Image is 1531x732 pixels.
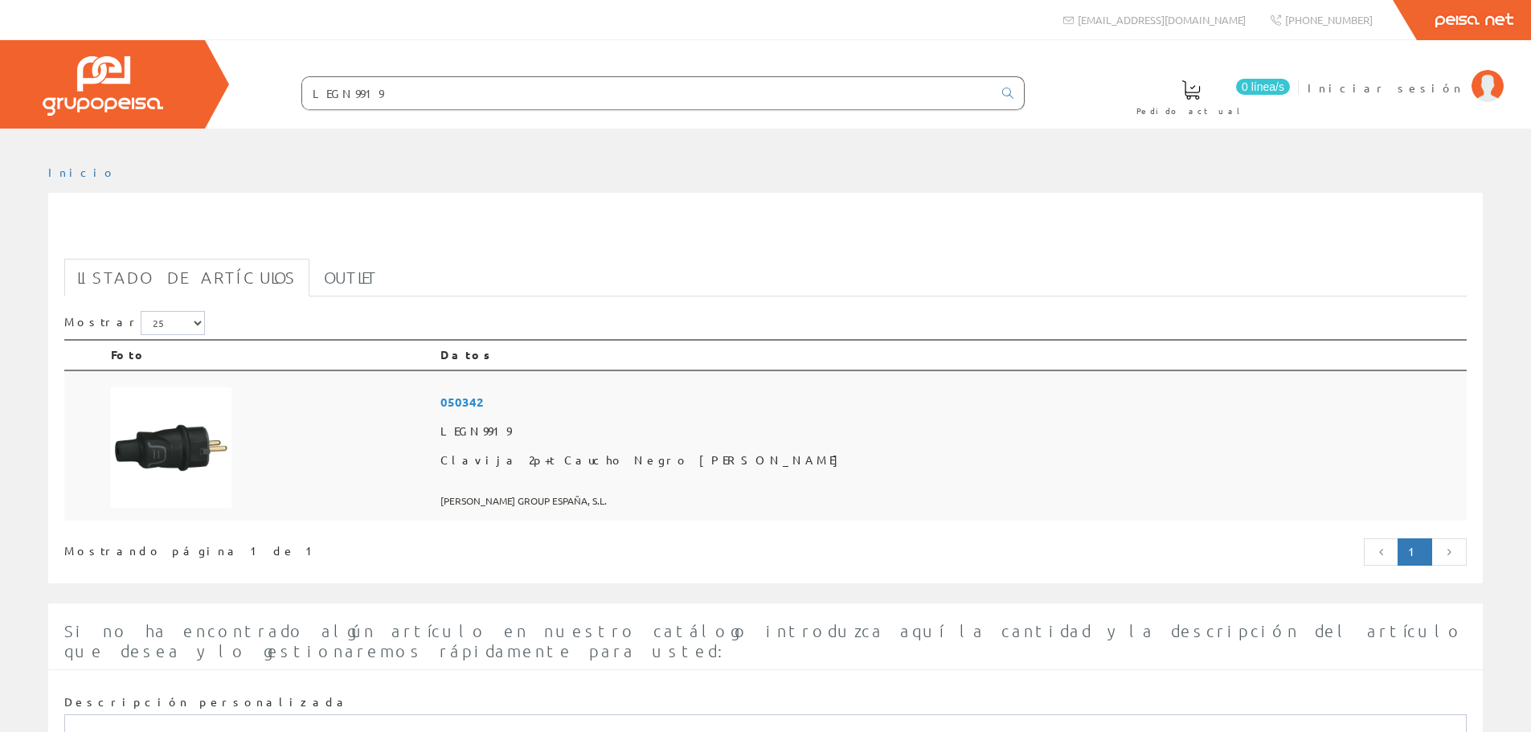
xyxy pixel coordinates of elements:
[1078,13,1246,27] span: [EMAIL_ADDRESS][DOMAIN_NAME]
[43,56,163,116] img: Grupo Peisa
[440,446,1460,475] span: Clavija 2p+t Caucho Negro [PERSON_NAME]
[1308,80,1463,96] span: Iniciar sesión
[440,417,1460,446] span: LEGN9919
[64,621,1463,660] span: Si no ha encontrado algún artículo en nuestro catálogo introduzca aquí la cantidad y la descripci...
[64,259,309,296] a: Listado de artículos
[141,311,205,335] select: Mostrar
[1364,538,1399,566] a: Página anterior
[311,259,391,296] a: Outlet
[64,537,635,559] div: Mostrando página 1 de 1
[1308,67,1504,82] a: Iniciar sesión
[64,219,1467,251] h1: LEGN9919
[440,387,1460,417] span: 050342
[111,387,231,508] img: Foto artículo Clavija 2p+t Caucho Negro Legrand (150x150)
[440,488,1460,514] span: [PERSON_NAME] GROUP ESPAÑA, S.L.
[64,694,350,710] label: Descripción personalizada
[1136,103,1246,119] span: Pedido actual
[1431,538,1467,566] a: Página siguiente
[302,77,993,109] input: Buscar ...
[1285,13,1373,27] span: [PHONE_NUMBER]
[48,165,117,179] a: Inicio
[434,340,1467,370] th: Datos
[64,311,205,335] label: Mostrar
[1398,538,1432,566] a: Página actual
[1236,79,1290,95] span: 0 línea/s
[104,340,434,370] th: Foto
